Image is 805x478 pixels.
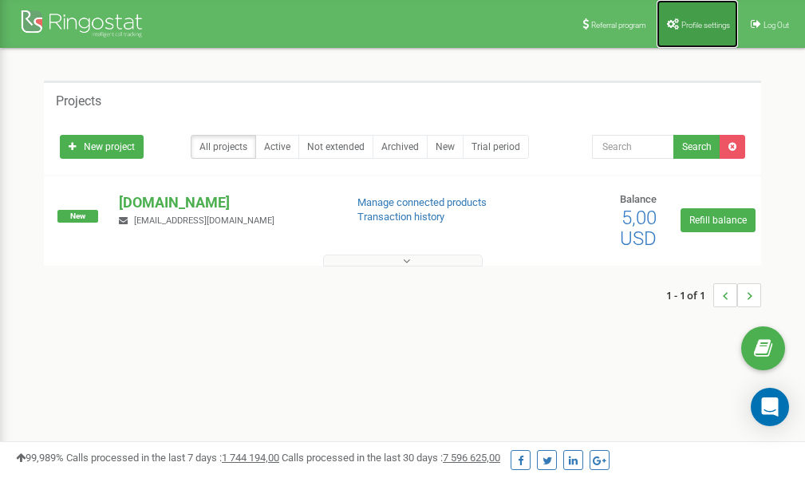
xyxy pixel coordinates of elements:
[463,135,529,159] a: Trial period
[222,452,279,464] u: 1 744 194,00
[620,193,657,205] span: Balance
[255,135,299,159] a: Active
[191,135,256,159] a: All projects
[56,94,101,109] h5: Projects
[666,283,713,307] span: 1 - 1 of 1
[681,21,730,30] span: Profile settings
[134,215,274,226] span: [EMAIL_ADDRESS][DOMAIN_NAME]
[357,211,444,223] a: Transaction history
[16,452,64,464] span: 99,989%
[681,208,756,232] a: Refill balance
[592,135,674,159] input: Search
[373,135,428,159] a: Archived
[666,267,761,323] nav: ...
[57,210,98,223] span: New
[282,452,500,464] span: Calls processed in the last 30 days :
[60,135,144,159] a: New project
[751,388,789,426] div: Open Intercom Messenger
[119,192,331,213] p: [DOMAIN_NAME]
[357,196,487,208] a: Manage connected products
[764,21,789,30] span: Log Out
[591,21,646,30] span: Referral program
[298,135,373,159] a: Not extended
[443,452,500,464] u: 7 596 625,00
[427,135,464,159] a: New
[66,452,279,464] span: Calls processed in the last 7 days :
[620,207,657,250] span: 5,00 USD
[673,135,720,159] button: Search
